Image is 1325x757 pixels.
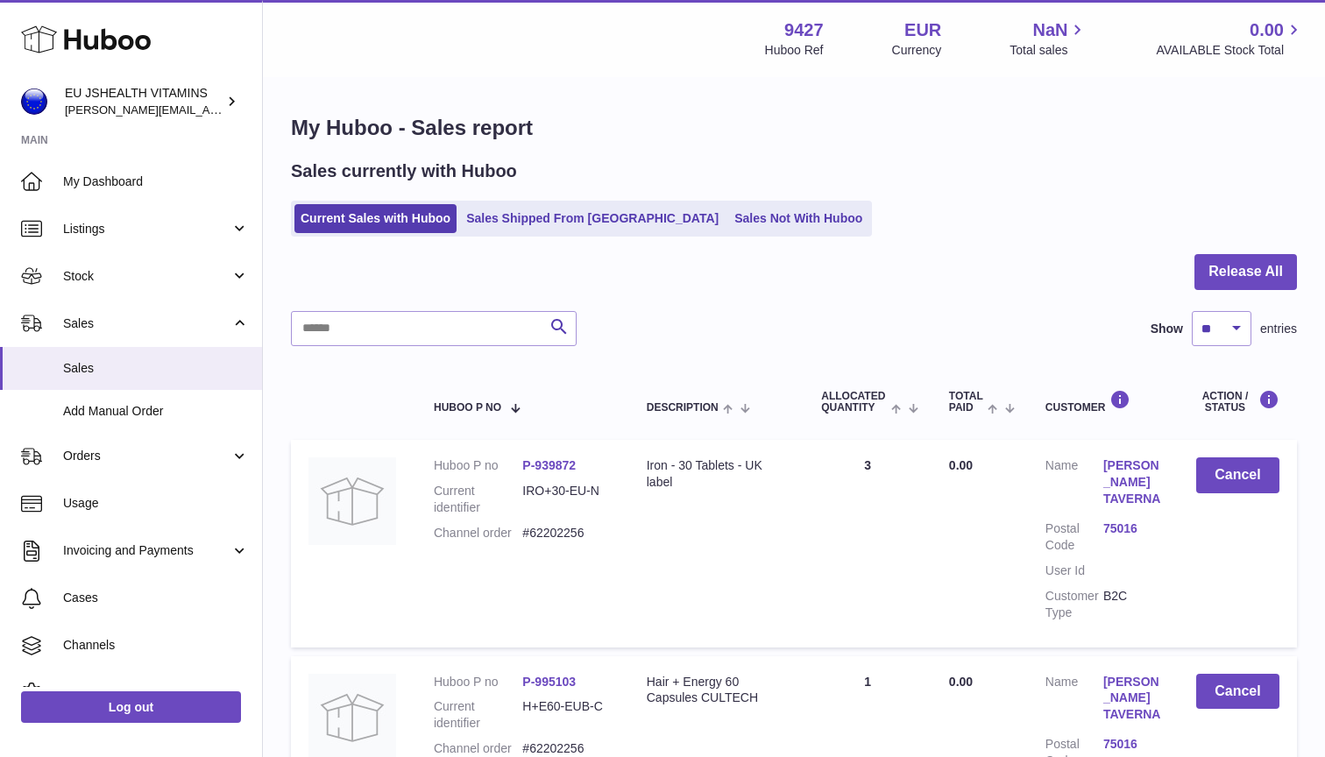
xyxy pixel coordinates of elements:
[1194,254,1297,290] button: Release All
[1045,588,1103,621] dt: Customer Type
[1010,42,1088,59] span: Total sales
[291,114,1297,142] h1: My Huboo - Sales report
[434,525,522,541] dt: Channel order
[522,458,576,472] a: P-939872
[1151,321,1183,337] label: Show
[765,42,824,59] div: Huboo Ref
[949,391,983,414] span: Total paid
[784,18,824,42] strong: 9427
[1045,562,1103,579] dt: User Id
[63,637,249,654] span: Channels
[63,221,230,237] span: Listings
[1045,674,1103,728] dt: Name
[63,315,230,332] span: Sales
[949,675,973,689] span: 0.00
[63,173,249,190] span: My Dashboard
[63,448,230,464] span: Orders
[63,495,249,512] span: Usage
[1196,674,1279,710] button: Cancel
[21,691,241,723] a: Log out
[1250,18,1284,42] span: 0.00
[434,698,522,732] dt: Current identifier
[21,88,47,115] img: laura@jessicasepel.com
[1103,736,1161,753] a: 75016
[522,675,576,689] a: P-995103
[647,674,786,707] div: Hair + Energy 60 Capsules CULTECH
[728,204,868,233] a: Sales Not With Huboo
[294,204,457,233] a: Current Sales with Huboo
[821,391,886,414] span: ALLOCATED Quantity
[904,18,941,42] strong: EUR
[291,159,517,183] h2: Sales currently with Huboo
[63,684,249,701] span: Settings
[647,457,786,491] div: Iron - 30 Tablets - UK label
[949,458,973,472] span: 0.00
[434,457,522,474] dt: Huboo P no
[522,740,611,757] dd: #62202256
[65,103,351,117] span: [PERSON_NAME][EMAIL_ADDRESS][DOMAIN_NAME]
[1196,457,1279,493] button: Cancel
[1045,390,1161,414] div: Customer
[522,698,611,732] dd: H+E60-EUB-C
[1156,18,1304,59] a: 0.00 AVAILABLE Stock Total
[647,402,719,414] span: Description
[522,483,611,516] dd: IRO+30-EU-N
[1010,18,1088,59] a: NaN Total sales
[63,268,230,285] span: Stock
[460,204,725,233] a: Sales Shipped From [GEOGRAPHIC_DATA]
[1103,457,1161,507] a: [PERSON_NAME] TAVERNA
[434,402,501,414] span: Huboo P no
[63,542,230,559] span: Invoicing and Payments
[1260,321,1297,337] span: entries
[434,483,522,516] dt: Current identifier
[308,457,396,545] img: no-photo.jpg
[65,85,223,118] div: EU JSHEALTH VITAMINS
[1045,457,1103,512] dt: Name
[63,403,249,420] span: Add Manual Order
[1103,520,1161,537] a: 75016
[63,590,249,606] span: Cases
[1032,18,1067,42] span: NaN
[1045,520,1103,554] dt: Postal Code
[1196,390,1279,414] div: Action / Status
[1103,588,1161,621] dd: B2C
[63,360,249,377] span: Sales
[892,42,942,59] div: Currency
[434,740,522,757] dt: Channel order
[434,674,522,690] dt: Huboo P no
[1103,674,1161,724] a: [PERSON_NAME] TAVERNA
[804,440,932,647] td: 3
[1156,42,1304,59] span: AVAILABLE Stock Total
[522,525,611,541] dd: #62202256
